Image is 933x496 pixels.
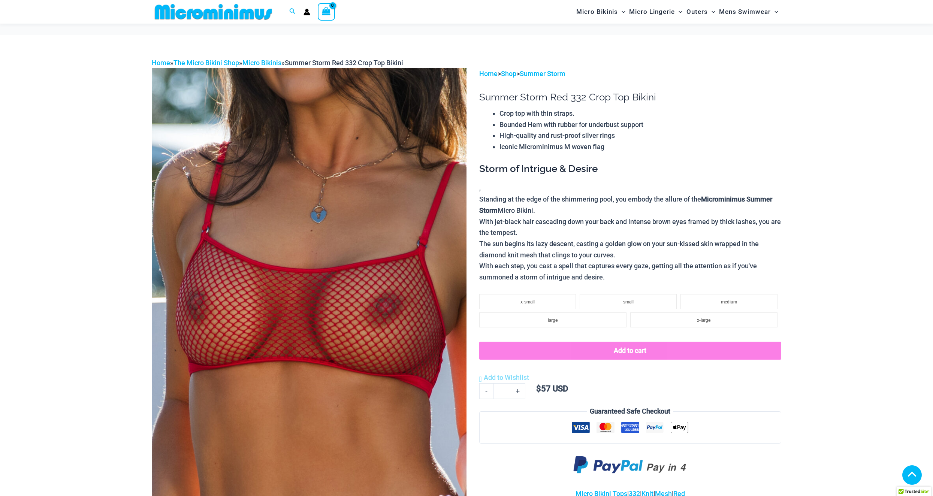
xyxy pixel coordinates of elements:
[719,2,771,21] span: Mens Swimwear
[536,384,541,393] span: $
[479,342,781,360] button: Add to cart
[499,141,781,152] li: Iconic Microminimus M woven flag
[548,318,558,323] span: large
[152,3,275,20] img: MM SHOP LOGO FLAT
[580,294,677,309] li: small
[479,294,576,309] li: x-small
[479,383,493,399] a: -
[520,299,535,305] span: x-small
[289,7,296,16] a: Search icon link
[285,59,403,67] span: Summer Storm Red 332 Crop Top Bikini
[479,68,781,79] p: > >
[501,70,516,78] a: Shop
[484,373,529,381] span: Add to Wishlist
[511,383,525,399] a: +
[721,299,737,305] span: medium
[771,2,778,21] span: Menu Toggle
[536,384,568,393] bdi: 57 USD
[587,406,673,417] legend: Guaranteed Safe Checkout
[574,2,627,21] a: Micro BikinisMenu ToggleMenu Toggle
[499,119,781,130] li: Bounded Hem with rubber for underbust support
[152,59,403,67] span: » » »
[318,3,335,20] a: View Shopping Cart, empty
[717,2,780,21] a: Mens SwimwearMenu ToggleMenu Toggle
[479,163,781,175] h3: Storm of Intrigue & Desire
[685,2,717,21] a: OutersMenu ToggleMenu Toggle
[573,1,781,22] nav: Site Navigation
[499,130,781,141] li: High-quality and rust-proof silver rings
[152,59,170,67] a: Home
[304,9,310,15] a: Account icon link
[479,372,529,383] a: Add to Wishlist
[627,2,684,21] a: Micro LingerieMenu ToggleMenu Toggle
[479,194,781,283] p: Standing at the edge of the shimmering pool, you embody the allure of the Micro Bikini. With jet-...
[479,195,772,214] b: Microminimus Summer Storm
[520,70,565,78] a: Summer Storm
[708,2,715,21] span: Menu Toggle
[680,294,777,309] li: medium
[697,318,710,323] span: x-large
[576,2,618,21] span: Micro Bikinis
[629,2,675,21] span: Micro Lingerie
[173,59,239,67] a: The Micro Bikini Shop
[493,383,511,399] input: Product quantity
[479,312,626,327] li: large
[479,70,498,78] a: Home
[479,91,781,103] h1: Summer Storm Red 332 Crop Top Bikini
[623,299,634,305] span: small
[242,59,281,67] a: Micro Bikinis
[479,163,781,283] div: ,
[499,108,781,119] li: Crop top with thin straps.
[630,312,777,327] li: x-large
[618,2,625,21] span: Menu Toggle
[675,2,682,21] span: Menu Toggle
[686,2,708,21] span: Outers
